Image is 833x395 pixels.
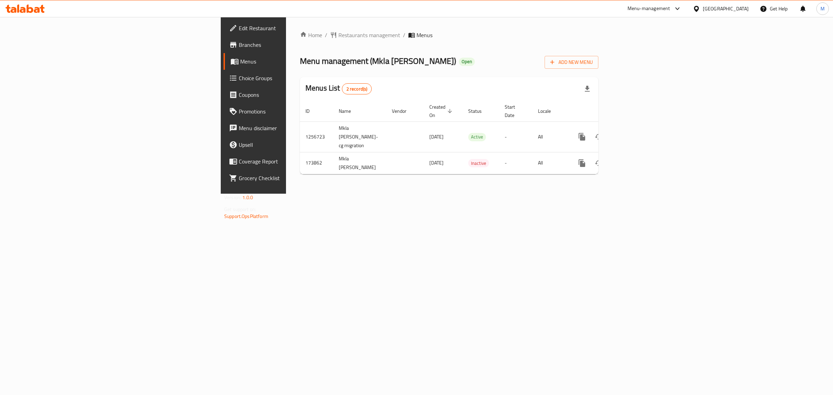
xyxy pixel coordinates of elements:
[224,53,360,70] a: Menus
[224,20,360,36] a: Edit Restaurant
[429,103,454,119] span: Created On
[532,121,568,152] td: All
[300,53,456,69] span: Menu management ( Mkla [PERSON_NAME] )
[568,101,646,122] th: Actions
[300,101,646,174] table: enhanced table
[330,31,400,39] a: Restaurants management
[574,128,590,145] button: more
[703,5,749,12] div: [GEOGRAPHIC_DATA]
[224,153,360,170] a: Coverage Report
[505,103,524,119] span: Start Date
[239,91,354,99] span: Coupons
[240,57,354,66] span: Menus
[224,70,360,86] a: Choice Groups
[392,107,415,115] span: Vendor
[224,170,360,186] a: Grocery Checklist
[499,121,532,152] td: -
[224,193,241,202] span: Version:
[239,141,354,149] span: Upsell
[545,56,598,69] button: Add New Menu
[342,83,372,94] div: Total records count
[239,107,354,116] span: Promotions
[590,155,607,171] button: Change Status
[239,124,354,132] span: Menu disclaimer
[239,157,354,166] span: Coverage Report
[821,5,825,12] span: M
[300,31,598,39] nav: breadcrumb
[574,155,590,171] button: more
[468,107,491,115] span: Status
[468,159,489,167] span: Inactive
[305,83,372,94] h2: Menus List
[224,205,256,214] span: Get support on:
[532,152,568,174] td: All
[339,107,360,115] span: Name
[590,128,607,145] button: Change Status
[239,74,354,82] span: Choice Groups
[628,5,670,13] div: Menu-management
[468,133,486,141] span: Active
[416,31,432,39] span: Menus
[403,31,405,39] li: /
[224,103,360,120] a: Promotions
[342,86,372,92] span: 2 record(s)
[224,36,360,53] a: Branches
[459,59,475,65] span: Open
[459,58,475,66] div: Open
[538,107,560,115] span: Locale
[224,120,360,136] a: Menu disclaimer
[224,212,268,221] a: Support.OpsPlatform
[305,107,319,115] span: ID
[579,81,596,97] div: Export file
[338,31,400,39] span: Restaurants management
[239,174,354,182] span: Grocery Checklist
[239,41,354,49] span: Branches
[550,58,593,67] span: Add New Menu
[429,158,444,167] span: [DATE]
[224,86,360,103] a: Coupons
[242,193,253,202] span: 1.0.0
[429,132,444,141] span: [DATE]
[499,152,532,174] td: -
[239,24,354,32] span: Edit Restaurant
[224,136,360,153] a: Upsell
